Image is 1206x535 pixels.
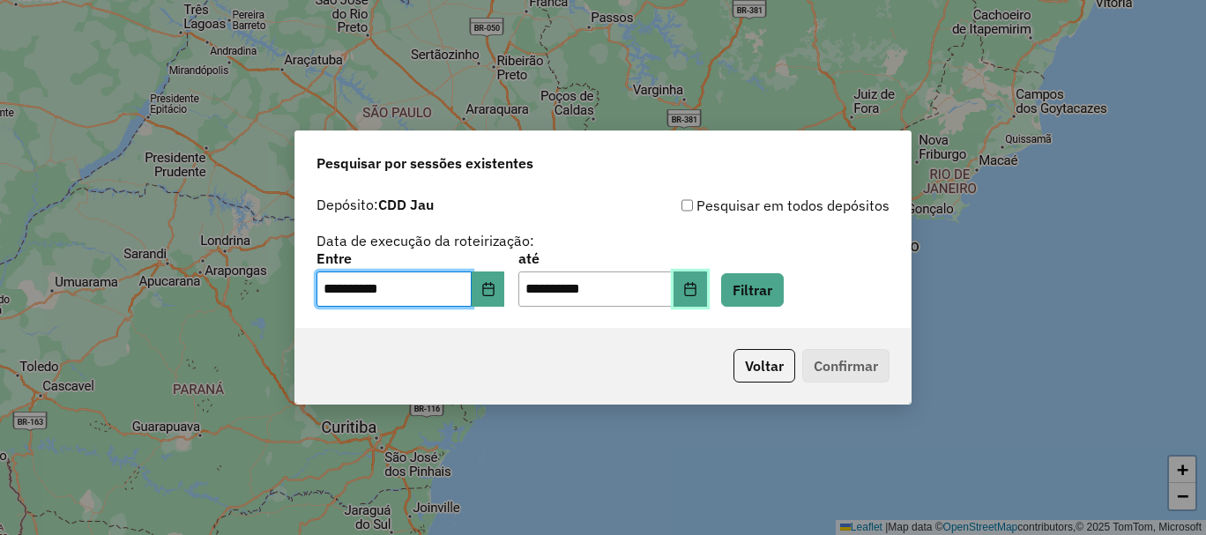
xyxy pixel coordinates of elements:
[518,248,706,269] label: até
[316,230,534,251] label: Data de execução da roteirização:
[733,349,795,383] button: Voltar
[674,271,707,307] button: Choose Date
[603,195,890,216] div: Pesquisar em todos depósitos
[316,152,533,174] span: Pesquisar por sessões existentes
[316,194,434,215] label: Depósito:
[472,271,505,307] button: Choose Date
[721,273,784,307] button: Filtrar
[316,248,504,269] label: Entre
[378,196,434,213] strong: CDD Jau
